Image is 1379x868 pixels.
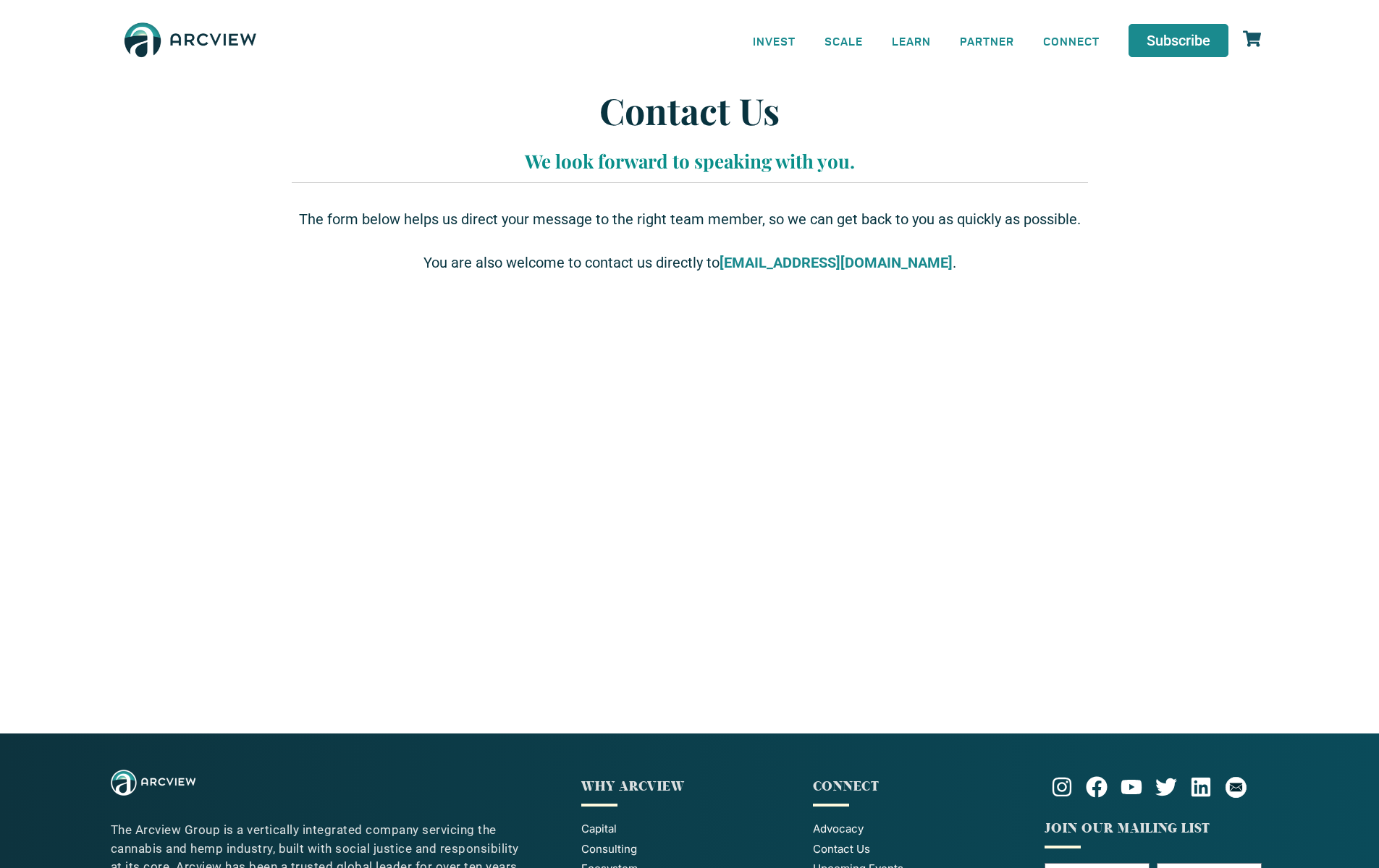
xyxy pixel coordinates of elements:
[720,254,953,271] strong: [EMAIL_ADDRESS][DOMAIN_NAME]
[1029,25,1114,57] a: CONNECT
[813,841,870,858] span: Contact Us
[738,25,1114,57] nav: Menu
[581,841,798,858] a: Consulting
[299,147,1081,175] p: We look forward to speaking with you.
[945,25,1029,57] a: PARTNER
[111,770,195,796] img: The Arcview Group
[738,25,810,57] a: INVEST
[813,821,1030,838] a: Advocacy
[813,777,1030,796] div: CONNECT
[720,254,953,273] a: [EMAIL_ADDRESS][DOMAIN_NAME]
[299,252,1081,273] p: You are also welcome to contact us directly to .
[1129,24,1228,57] a: Subscribe
[581,821,798,838] a: Capital
[299,89,1081,132] h1: Contact Us
[1147,33,1210,48] span: Subscribe
[299,210,1081,228] span: The form below helps us direct your message to the right team member, so we can get back to you a...
[581,821,617,838] span: Capital
[581,841,637,858] span: Consulting
[813,841,1030,858] a: Contact Us
[118,14,263,67] img: The Arcview Group
[810,25,877,57] a: SCALE
[581,777,798,796] p: WHY ARCVIEW
[1045,819,1262,838] p: JOIN OUR MAILING LIST
[877,25,945,57] a: LEARN
[813,821,864,838] span: Advocacy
